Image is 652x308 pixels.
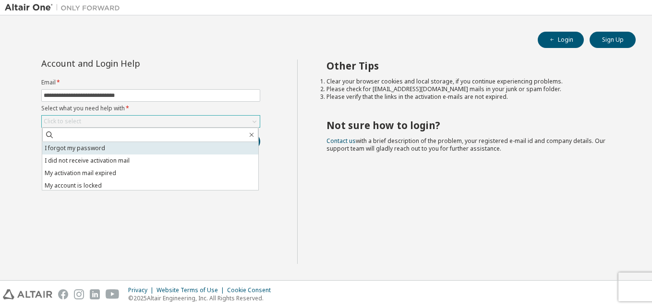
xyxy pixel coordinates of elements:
img: linkedin.svg [90,289,100,299]
h2: Not sure how to login? [326,119,619,131]
button: Sign Up [590,32,636,48]
img: altair_logo.svg [3,289,52,299]
div: Click to select [44,118,81,125]
div: Website Terms of Use [157,286,227,294]
label: Email [41,79,260,86]
a: Contact us [326,137,356,145]
img: Altair One [5,3,125,12]
div: Click to select [42,116,260,127]
h2: Other Tips [326,59,619,72]
li: I forgot my password [42,142,258,154]
img: facebook.svg [58,289,68,299]
img: instagram.svg [74,289,84,299]
li: Please verify that the links in the activation e-mails are not expired. [326,93,619,101]
button: Login [538,32,584,48]
div: Privacy [128,286,157,294]
p: © 2025 Altair Engineering, Inc. All Rights Reserved. [128,294,277,302]
div: Cookie Consent [227,286,277,294]
div: Account and Login Help [41,59,217,67]
img: youtube.svg [106,289,120,299]
span: with a brief description of the problem, your registered e-mail id and company details. Our suppo... [326,137,605,153]
label: Select what you need help with [41,105,260,112]
li: Clear your browser cookies and local storage, if you continue experiencing problems. [326,78,619,85]
li: Please check for [EMAIL_ADDRESS][DOMAIN_NAME] mails in your junk or spam folder. [326,85,619,93]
